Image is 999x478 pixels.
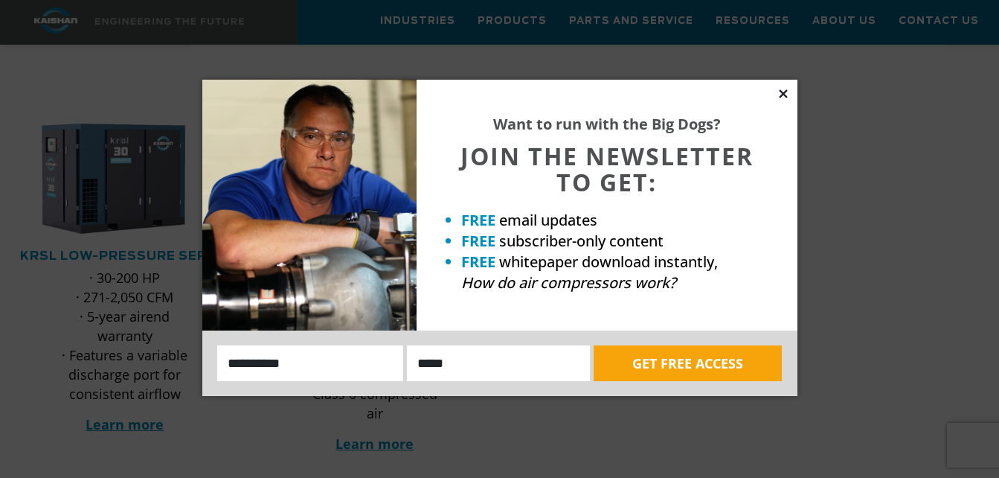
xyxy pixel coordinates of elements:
span: subscriber-only content [499,231,664,251]
button: Close [777,87,790,101]
strong: FREE [461,252,495,272]
strong: Want to run with the Big Dogs? [493,114,721,134]
span: whitepaper download instantly, [499,252,718,272]
em: How do air compressors work? [461,273,676,293]
strong: FREE [461,231,495,251]
input: Name: [217,345,404,381]
input: Email [407,345,590,381]
strong: FREE [461,210,495,230]
span: JOIN THE NEWSLETTER TO GET: [460,140,754,198]
span: email updates [499,210,597,230]
button: GET FREE ACCESS [594,345,782,381]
